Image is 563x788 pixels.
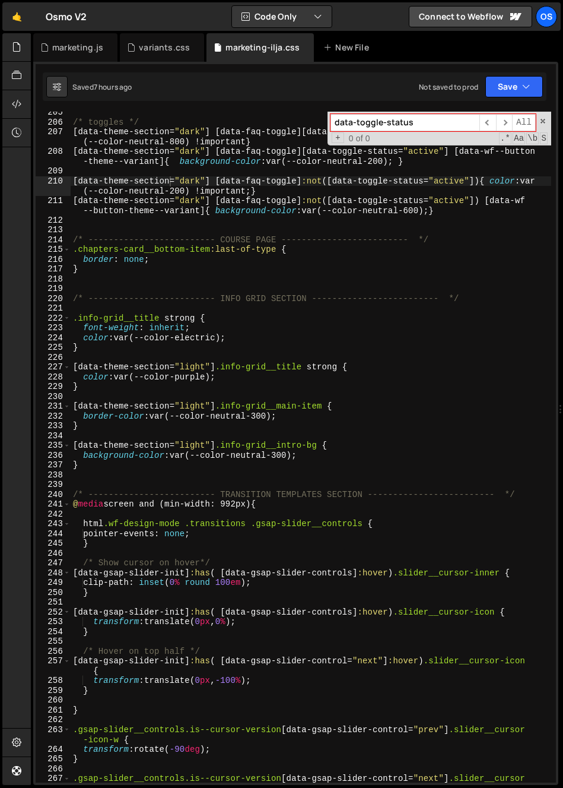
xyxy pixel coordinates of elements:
[36,460,71,470] div: 237
[499,132,511,144] span: RegExp Search
[36,647,71,657] div: 256
[496,114,513,131] span: ​
[36,725,71,745] div: 263
[36,480,71,490] div: 239
[36,695,71,705] div: 260
[36,499,71,509] div: 241
[485,76,543,97] button: Save
[479,114,496,131] span: ​
[36,686,71,696] div: 259
[36,264,71,274] div: 217
[536,6,557,27] a: Os
[540,132,548,144] span: Search In Selection
[526,132,539,144] span: Whole Word Search
[232,6,332,27] button: Code Only
[36,421,71,431] div: 233
[36,627,71,637] div: 254
[419,82,478,92] div: Not saved to prod
[36,127,71,147] div: 207
[36,392,71,402] div: 230
[36,401,71,412] div: 231
[36,412,71,422] div: 232
[330,114,479,131] input: Search for
[36,558,71,568] div: 247
[36,294,71,304] div: 220
[36,107,71,118] div: 205
[36,314,71,324] div: 222
[36,372,71,382] div: 228
[36,274,71,284] div: 218
[36,196,71,216] div: 211
[36,509,71,520] div: 242
[36,470,71,480] div: 238
[36,216,71,226] div: 212
[36,588,71,598] div: 250
[94,82,132,92] div: 7 hours ago
[36,235,71,245] div: 214
[36,597,71,607] div: 251
[36,617,71,627] div: 253
[36,343,71,353] div: 225
[36,754,71,764] div: 265
[36,529,71,539] div: 244
[36,764,71,774] div: 266
[36,255,71,265] div: 216
[46,10,87,24] div: Osmo V2
[36,166,71,176] div: 209
[36,441,71,451] div: 235
[36,323,71,333] div: 223
[344,134,375,144] span: 0 of 0
[332,132,344,144] span: Toggle Replace mode
[36,353,71,363] div: 226
[36,147,71,166] div: 208
[409,6,532,27] a: Connect to Webflow
[36,539,71,549] div: 245
[36,676,71,686] div: 258
[36,118,71,128] div: 206
[36,303,71,314] div: 221
[36,490,71,500] div: 240
[36,333,71,343] div: 224
[36,705,71,716] div: 261
[36,245,71,255] div: 215
[72,82,132,92] div: Saved
[225,42,300,53] div: marketing-ilja.css
[36,715,71,725] div: 262
[36,745,71,755] div: 264
[323,42,373,53] div: New File
[36,568,71,578] div: 248
[36,382,71,392] div: 229
[36,549,71,559] div: 246
[36,656,71,676] div: 257
[36,578,71,588] div: 249
[36,284,71,294] div: 219
[36,176,71,196] div: 210
[512,114,536,131] span: Alt-Enter
[2,2,31,31] a: 🤙
[36,519,71,529] div: 243
[36,362,71,372] div: 227
[36,431,71,441] div: 234
[36,225,71,235] div: 213
[36,637,71,647] div: 255
[36,607,71,618] div: 252
[513,132,525,144] span: CaseSensitive Search
[139,42,190,53] div: variants.css
[36,451,71,461] div: 236
[52,42,103,53] div: marketing.js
